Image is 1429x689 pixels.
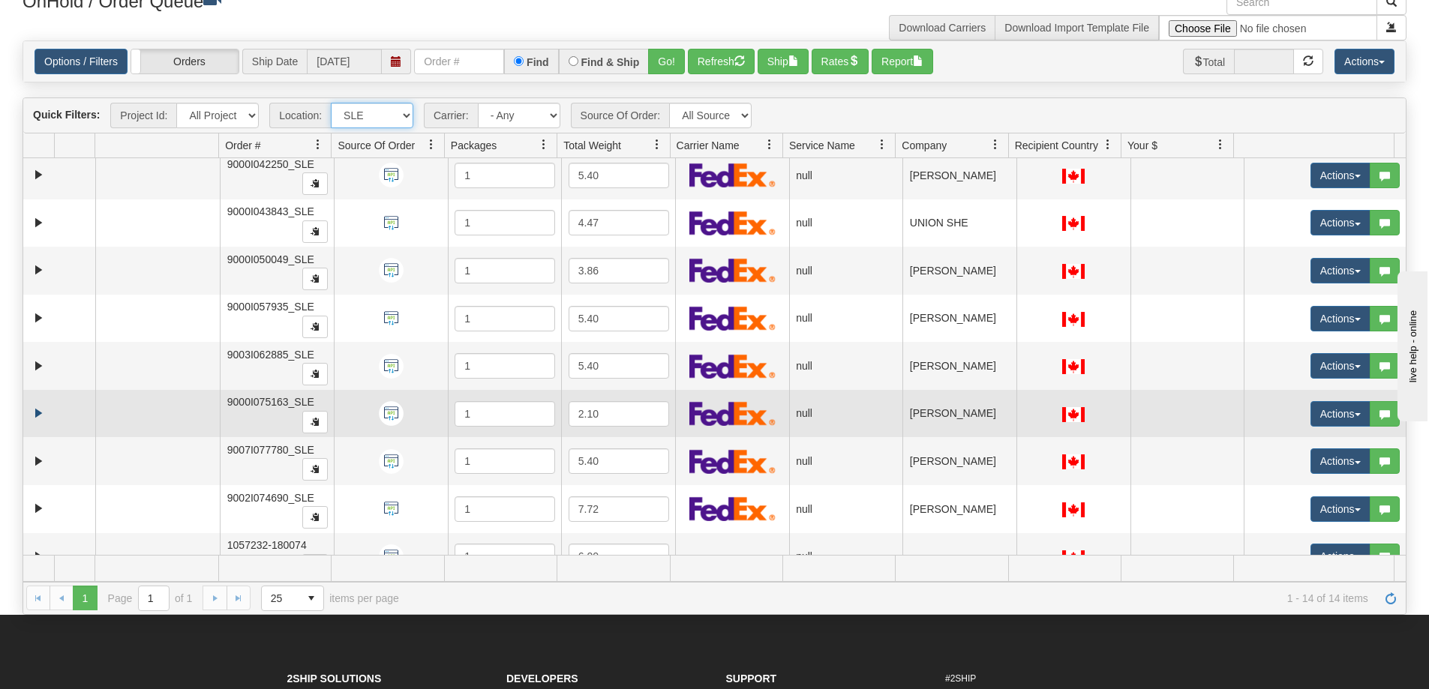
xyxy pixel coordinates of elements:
button: Actions [1310,353,1370,379]
a: Service Name filter column settings [869,132,895,157]
td: [PERSON_NAME] [902,295,1016,343]
img: FedEx Express® [689,306,776,331]
img: API [379,354,404,379]
td: UNION SHE [902,199,1016,247]
span: 25 [271,591,290,606]
img: FedEx Express® [689,401,776,426]
img: CA [1062,550,1085,565]
img: API [379,449,404,474]
a: Expand [29,214,48,232]
button: Actions [1310,210,1370,235]
a: Expand [29,499,48,518]
a: Download Carriers [899,22,986,34]
input: Import [1159,15,1377,40]
span: Page sizes drop down [261,586,324,611]
button: Actions [1310,544,1370,569]
img: API [379,544,404,569]
a: Packages filter column settings [531,132,557,157]
img: FedEx Express® [689,496,776,521]
span: Carrier: [424,103,478,128]
span: select [299,586,323,610]
img: API [379,258,404,283]
span: Source Of Order [338,138,415,153]
button: Actions [1310,401,1370,427]
iframe: chat widget [1394,268,1427,421]
span: Company [902,138,947,153]
span: 9003I062885_SLE [227,349,314,361]
td: [PERSON_NAME] [902,437,1016,485]
span: Location: [269,103,331,128]
span: Total Weight [563,138,621,153]
button: Copy to clipboard [302,506,328,529]
a: Company filter column settings [983,132,1008,157]
span: Your $ [1127,138,1157,153]
img: FedEx Express® [689,449,776,474]
td: null [789,295,903,343]
span: Source Of Order: [571,103,670,128]
td: [PERSON_NAME] [902,151,1016,199]
button: Copy to clipboard [302,554,328,577]
span: items per page [261,586,399,611]
a: Expand [29,309,48,328]
span: Recipient Country [1015,138,1098,153]
td: null [789,533,903,581]
strong: 2Ship Solutions [287,673,382,685]
button: Refresh [688,49,755,74]
span: Page of 1 [108,586,193,611]
div: grid toolbar [23,98,1406,133]
strong: Developers [506,673,578,685]
button: Copy to clipboard [302,172,328,195]
td: null [789,342,903,390]
button: Rates [812,49,869,74]
button: Actions [1310,496,1370,522]
button: Copy to clipboard [302,268,328,290]
img: CA [1062,454,1085,469]
span: Project Id: [110,103,176,128]
td: null [789,390,903,438]
td: null [789,485,903,533]
img: FedEx Express® [689,354,776,379]
button: Actions [1310,163,1370,188]
a: Expand [29,547,48,566]
img: FedEx Express® [689,163,776,187]
a: Total Weight filter column settings [644,132,670,157]
img: CA [1062,359,1085,374]
img: API [379,211,404,235]
span: Ship Date [242,49,307,74]
button: Actions [1310,258,1370,283]
button: Actions [1310,448,1370,474]
input: Page 1 [139,586,169,610]
span: Order # [225,138,260,153]
a: Expand [29,261,48,280]
span: Page 1 [73,586,97,610]
label: Quick Filters: [33,107,100,122]
img: API [379,306,404,331]
span: 1 - 14 of 14 items [420,592,1368,604]
td: null [789,199,903,247]
button: Copy to clipboard [302,363,328,385]
a: Expand [29,166,48,184]
button: Copy to clipboard [302,220,328,243]
a: Options / Filters [35,49,128,74]
span: 1057232-180074 [227,539,307,551]
span: 9000I075163_SLE [227,396,314,408]
a: Carrier Name filter column settings [757,132,782,157]
span: 9000I043843_SLE [227,205,314,217]
a: Refresh [1379,586,1403,610]
td: [PERSON_NAME] [902,485,1016,533]
a: Expand [29,452,48,471]
span: 9000I042250_SLE [227,158,314,170]
button: Go! [648,49,685,74]
span: Packages [451,138,497,153]
img: CA [1062,169,1085,184]
span: 9007I077780_SLE [227,444,314,456]
img: CA [1062,264,1085,279]
span: Carrier Name [677,138,740,153]
input: Order # [414,49,504,74]
label: Orders [131,49,239,73]
label: Find & Ship [581,57,640,67]
a: Your $ filter column settings [1208,132,1233,157]
td: [PERSON_NAME] [902,342,1016,390]
img: API [379,496,404,521]
button: Actions [1334,49,1394,74]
